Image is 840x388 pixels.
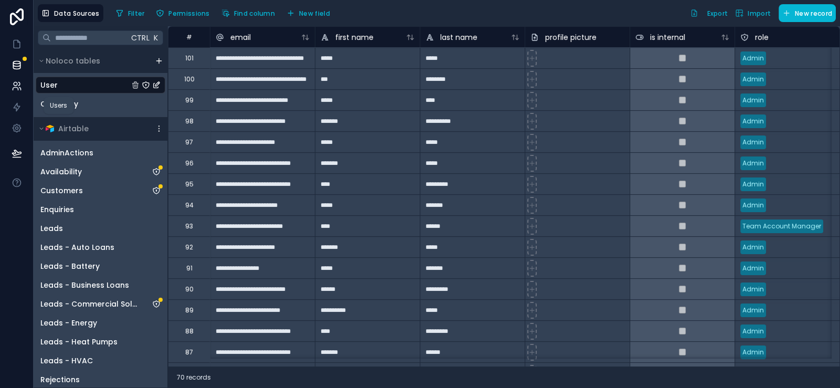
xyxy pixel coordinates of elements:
[731,4,774,22] button: Import
[36,277,165,293] div: Leads - Business Loans
[40,318,97,328] span: Leads - Energy
[177,373,211,382] span: 70 records
[40,355,93,366] span: Leads - HVAC
[755,32,769,43] span: role
[742,117,764,126] div: Admin
[545,32,597,43] span: profile picture
[176,33,202,41] div: #
[742,285,764,294] div: Admin
[40,242,114,253] span: Leads - Auto Loans
[185,285,194,293] div: 90
[58,123,89,134] span: Airtable
[686,4,731,22] button: Export
[36,371,165,388] div: Rejections
[36,201,165,218] div: Enquiries
[742,306,764,315] div: Admin
[440,32,477,43] span: last name
[742,243,764,252] div: Admin
[742,54,764,63] div: Admin
[36,163,165,180] div: Availability
[36,96,165,112] div: Company
[50,101,67,110] div: Users
[54,9,100,17] span: Data Sources
[185,222,193,230] div: 93
[185,159,194,167] div: 96
[742,96,764,105] div: Admin
[185,201,194,209] div: 94
[36,239,165,256] div: Leads - Auto Loans
[40,374,80,385] span: Rejections
[36,258,165,275] div: Leads - Battery
[742,348,764,357] div: Admin
[230,32,251,43] span: email
[40,204,74,215] span: Enquiries
[185,306,194,314] div: 89
[130,31,151,44] span: Ctrl
[185,327,194,335] div: 88
[40,80,58,90] span: User
[40,99,78,109] span: Company
[36,121,151,136] button: Airtable LogoAirtable
[185,348,193,356] div: 87
[707,9,728,17] span: Export
[185,117,194,125] div: 98
[234,9,275,17] span: Find column
[40,299,140,309] span: Leads - Commercial Solar
[40,185,83,196] span: Customers
[742,222,821,231] div: Team Account Manager
[36,296,165,312] div: Leads - Commercial Solar
[218,5,279,21] button: Find column
[742,180,764,189] div: Admin
[36,352,165,369] div: Leads - HVAC
[742,327,764,336] div: Admin
[152,5,213,21] button: Permissions
[40,280,129,290] span: Leads - Business Loans
[650,32,685,43] span: is internal
[36,220,165,237] div: Leads
[283,5,334,21] button: New field
[748,9,771,17] span: Import
[168,9,209,17] span: Permissions
[36,54,151,68] button: Noloco tables
[46,56,100,66] span: Noloco tables
[185,243,193,251] div: 92
[40,261,100,271] span: Leads - Battery
[742,159,764,168] div: Admin
[38,4,103,22] button: Data Sources
[40,166,82,177] span: Availability
[185,96,194,104] div: 99
[40,337,118,347] span: Leads - Heat Pumps
[742,201,764,210] div: Admin
[152,5,217,21] a: Permissions
[36,182,165,199] div: Customers
[779,4,836,22] button: New record
[184,75,195,83] div: 100
[774,4,836,22] a: New record
[185,180,194,188] div: 95
[795,9,832,17] span: New record
[40,223,63,234] span: Leads
[36,77,165,93] div: User
[36,144,165,161] div: AdminActions
[186,264,193,272] div: 91
[112,5,148,21] button: Filter
[34,49,167,387] div: scrollable content
[36,314,165,331] div: Leads - Energy
[185,138,193,146] div: 97
[36,333,165,350] div: Leads - Heat Pumps
[742,138,764,147] div: Admin
[185,54,194,62] div: 101
[40,148,93,158] span: AdminActions
[299,9,330,17] span: New field
[742,264,764,273] div: Admin
[46,124,54,133] img: Airtable Logo
[742,75,764,84] div: Admin
[153,34,160,41] span: K
[335,32,374,43] span: first name
[128,9,145,17] span: Filter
